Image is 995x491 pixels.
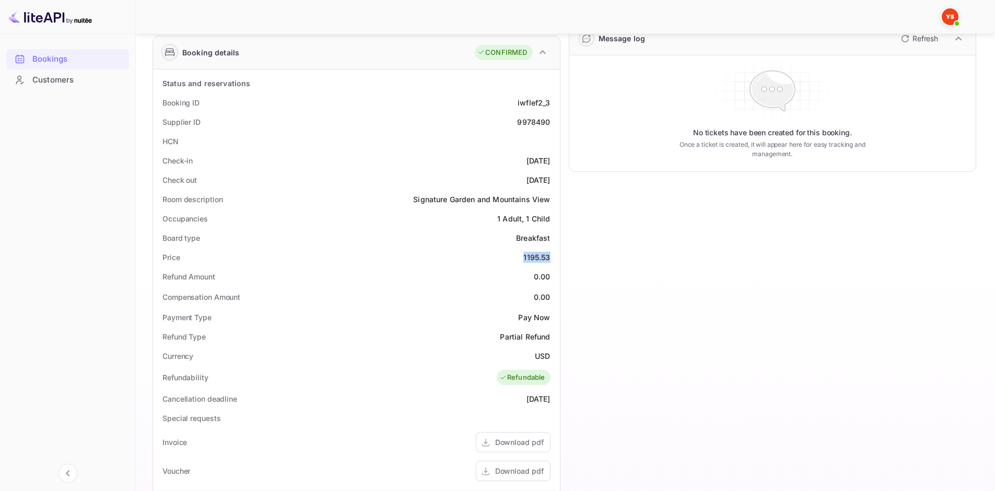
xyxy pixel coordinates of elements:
[663,140,882,159] ya-tr-span: Once a ticket is created, it will appear here for easy tracking and management.
[162,414,220,423] ya-tr-span: Special requests
[162,156,193,165] ya-tr-span: Check-in
[162,466,190,475] ya-tr-span: Voucher
[517,116,550,127] div: 9978490
[6,49,129,68] a: Bookings
[495,438,544,447] ya-tr-span: Download pdf
[6,70,129,89] a: Customers
[162,272,215,281] ya-tr-span: Refund Amount
[523,252,550,263] div: 1195.53
[162,373,208,382] ya-tr-span: Refundability
[32,74,74,86] ya-tr-span: Customers
[162,352,193,360] ya-tr-span: Currency
[507,372,545,383] ya-tr-span: Refundable
[485,48,527,58] ya-tr-span: CONFIRMED
[162,176,197,184] ya-tr-span: Check out
[6,70,129,90] div: Customers
[162,293,240,301] ya-tr-span: Compensation Amount
[942,8,958,25] img: Yandex Support
[413,195,550,204] ya-tr-span: Signature Garden and Mountains View
[516,233,550,242] ya-tr-span: Breakfast
[162,438,187,447] ya-tr-span: Invoice
[534,291,551,302] div: 0.00
[6,49,129,69] div: Bookings
[162,137,179,146] ya-tr-span: HCN
[895,30,942,47] button: Refresh
[534,271,551,282] div: 0.00
[526,155,551,166] div: [DATE]
[162,332,206,341] ya-tr-span: Refund Type
[599,34,646,43] ya-tr-span: Message log
[162,214,208,223] ya-tr-span: Occupancies
[162,233,200,242] ya-tr-span: Board type
[495,466,544,475] ya-tr-span: Download pdf
[912,34,938,43] ya-tr-span: Refresh
[162,118,201,126] ya-tr-span: Supplier ID
[58,464,77,483] button: Collapse navigation
[526,393,551,404] div: [DATE]
[526,174,551,185] div: [DATE]
[518,98,550,107] ya-tr-span: iwflef2_3
[162,313,212,322] ya-tr-span: Payment Type
[32,53,67,65] ya-tr-span: Bookings
[182,47,239,58] ya-tr-span: Booking details
[500,332,550,341] ya-tr-span: Partial Refund
[535,352,550,360] ya-tr-span: USD
[518,313,550,322] ya-tr-span: Pay Now
[497,214,550,223] ya-tr-span: 1 Adult, 1 Child
[693,127,852,138] ya-tr-span: No tickets have been created for this booking.
[162,253,180,262] ya-tr-span: Price
[162,79,250,88] ya-tr-span: Status and reservations
[162,195,223,204] ya-tr-span: Room description
[162,394,237,403] ya-tr-span: Cancellation deadline
[8,8,92,25] img: LiteAPI logo
[162,98,200,107] ya-tr-span: Booking ID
